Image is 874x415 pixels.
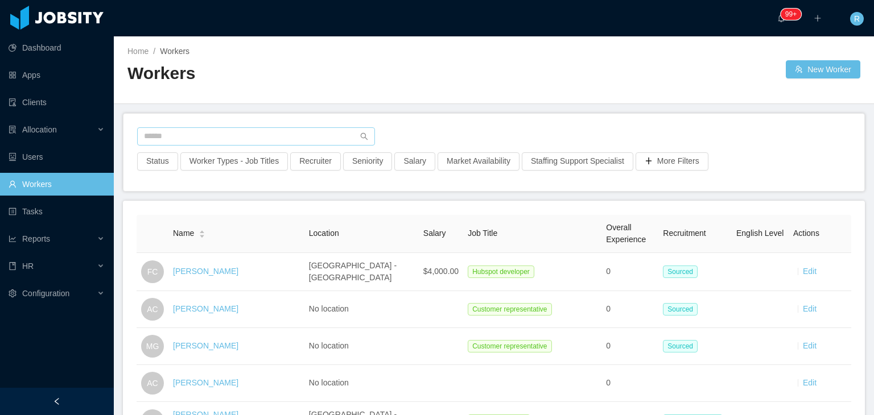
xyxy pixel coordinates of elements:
[468,265,534,278] span: Hubspot developer
[127,62,494,85] h2: Workers
[786,60,860,78] button: icon: usergroup-addNew Worker
[663,303,698,316] span: Sourced
[423,229,446,238] span: Salary
[173,341,238,350] a: [PERSON_NAME]
[736,229,784,238] span: English Level
[173,227,194,239] span: Name
[9,173,105,196] a: icon: userWorkers
[854,12,860,26] span: R
[781,9,801,20] sup: 219
[522,152,633,171] button: Staffing Support Specialist
[423,267,459,276] span: $4,000.00
[777,14,785,22] i: icon: bell
[9,126,17,134] i: icon: solution
[127,47,149,56] a: Home
[304,253,419,291] td: [GEOGRAPHIC_DATA] - [GEOGRAPHIC_DATA]
[153,47,155,56] span: /
[394,152,435,171] button: Salary
[601,291,658,328] td: 0
[290,152,341,171] button: Recruiter
[173,378,238,387] a: [PERSON_NAME]
[173,267,238,276] a: [PERSON_NAME]
[9,235,17,243] i: icon: line-chart
[601,365,658,402] td: 0
[304,328,419,365] td: No location
[147,298,158,321] span: AC
[9,36,105,59] a: icon: pie-chartDashboard
[304,365,419,402] td: No location
[606,223,646,244] span: Overall Experience
[22,234,50,243] span: Reports
[803,267,817,276] a: Edit
[803,378,817,387] a: Edit
[180,152,288,171] button: Worker Types - Job Titles
[803,304,817,313] a: Edit
[814,14,822,22] i: icon: plus
[9,64,105,86] a: icon: appstoreApps
[9,262,17,270] i: icon: book
[343,152,392,171] button: Seniority
[360,132,368,140] i: icon: search
[173,304,238,313] a: [PERSON_NAME]
[22,125,57,134] span: Allocation
[9,146,105,168] a: icon: robotUsers
[199,229,205,233] i: icon: caret-up
[22,289,69,298] span: Configuration
[663,229,706,238] span: Recruitment
[304,291,419,328] td: No location
[803,341,817,350] a: Edit
[199,229,205,236] div: Sort
[9,200,105,223] a: icon: profileTasks
[468,229,497,238] span: Job Title
[601,328,658,365] td: 0
[199,233,205,236] i: icon: caret-down
[438,152,520,171] button: Market Availability
[22,262,34,271] span: HR
[663,340,698,352] span: Sourced
[160,47,189,56] span: Workers
[468,303,551,316] span: Customer representative
[663,267,702,276] a: Sourced
[601,253,658,291] td: 0
[636,152,708,171] button: icon: plusMore Filters
[147,260,158,283] span: FC
[146,335,159,358] span: MG
[9,91,105,114] a: icon: auditClients
[663,265,698,278] span: Sourced
[663,341,702,350] a: Sourced
[468,340,551,352] span: Customer representative
[663,304,702,313] a: Sourced
[793,229,819,238] span: Actions
[137,152,178,171] button: Status
[9,289,17,297] i: icon: setting
[309,229,339,238] span: Location
[147,372,158,395] span: AC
